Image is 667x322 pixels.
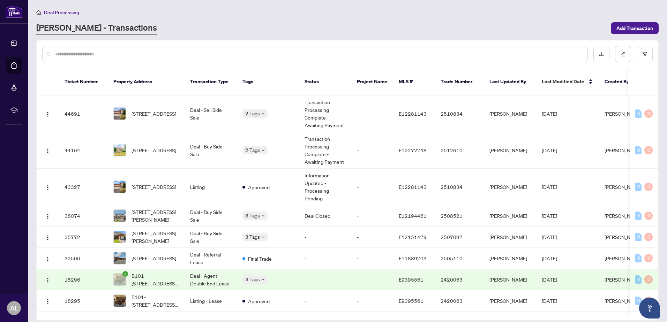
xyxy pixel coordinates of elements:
td: Listing [185,169,237,205]
td: Deal - Buy Side Sale [185,227,237,248]
td: Listing - Lease [185,290,237,312]
div: 0 [635,275,642,284]
td: [PERSON_NAME] [484,205,536,227]
td: 35772 [59,227,108,248]
th: Last Modified Date [536,68,599,95]
td: [PERSON_NAME] [484,227,536,248]
img: thumbnail-img [114,181,126,193]
td: 18296 [59,269,108,290]
img: Logo [45,112,51,117]
th: Tags [237,68,299,95]
td: [PERSON_NAME] [484,269,536,290]
span: down [261,214,265,217]
td: [PERSON_NAME] [484,95,536,132]
button: Logo [42,210,53,221]
td: Information Updated - Processing Pending [299,169,351,205]
span: AL [10,303,18,313]
button: Logo [42,181,53,192]
span: E12272748 [399,147,427,153]
div: 0 [644,275,653,284]
span: 3 Tags [245,212,260,220]
img: Logo [45,277,51,283]
td: 18295 [59,290,108,312]
img: logo [6,5,22,18]
span: [DATE] [542,184,557,190]
button: Logo [42,253,53,264]
span: down [261,148,265,152]
button: Logo [42,295,53,306]
img: Logo [45,235,51,240]
td: Deal - Sell Side Sale [185,95,237,132]
span: [STREET_ADDRESS] [132,254,176,262]
td: - [351,95,393,132]
span: [PERSON_NAME] [605,255,642,261]
td: 38074 [59,205,108,227]
td: 2507097 [435,227,484,248]
th: Transaction Type [185,68,237,95]
img: thumbnail-img [114,210,126,222]
span: home [36,10,41,15]
img: thumbnail-img [114,274,126,285]
div: 0 [644,212,653,220]
a: [PERSON_NAME] - Transactions [36,22,157,34]
td: 2505110 [435,248,484,269]
td: - [351,169,393,205]
td: [PERSON_NAME] [484,248,536,269]
td: - [351,132,393,169]
td: Deal - Buy Side Sale [185,132,237,169]
span: [DATE] [542,276,557,283]
th: Trade Number [435,68,484,95]
div: 0 [644,297,653,305]
span: [STREET_ADDRESS] [132,183,176,191]
span: [PERSON_NAME] [605,147,642,153]
button: Logo [42,145,53,156]
td: - [351,227,393,248]
span: E9395561 [399,276,424,283]
div: 0 [644,146,653,154]
td: 32500 [59,248,108,269]
span: 3 Tags [245,275,260,283]
span: [DATE] [542,147,557,153]
span: check-circle [122,271,128,277]
span: 3 Tags [245,233,260,241]
img: Logo [45,299,51,304]
img: thumbnail-img [114,108,126,120]
img: Logo [45,214,51,219]
td: 44691 [59,95,108,132]
button: Logo [42,274,53,285]
td: [PERSON_NAME] [484,169,536,205]
span: 2 Tags [245,146,260,154]
img: Logo [45,148,51,154]
button: edit [615,46,631,62]
th: Status [299,68,351,95]
div: 0 [635,212,642,220]
button: Logo [42,231,53,243]
th: Last Updated By [484,68,536,95]
span: [DATE] [542,213,557,219]
button: Logo [42,108,53,119]
span: down [261,278,265,281]
span: Add Transaction [616,23,653,34]
img: Logo [45,256,51,262]
span: [STREET_ADDRESS][PERSON_NAME] [132,208,179,223]
span: E11889703 [399,255,427,261]
div: 0 [644,109,653,118]
span: E12281143 [399,184,427,190]
td: Deal - Referral Lease [185,248,237,269]
span: [STREET_ADDRESS][PERSON_NAME] [132,229,179,245]
span: download [599,52,604,56]
div: 0 [635,297,642,305]
div: 0 [635,254,642,262]
button: download [593,46,609,62]
div: 0 [635,146,642,154]
img: Logo [45,185,51,190]
span: edit [621,52,625,56]
img: thumbnail-img [114,295,126,307]
td: 2420063 [435,269,484,290]
div: 0 [644,233,653,241]
span: Final Trade [248,255,272,262]
span: filter [642,52,647,56]
th: Property Address [108,68,185,95]
td: 2420063 [435,290,484,312]
span: E12281143 [399,110,427,117]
